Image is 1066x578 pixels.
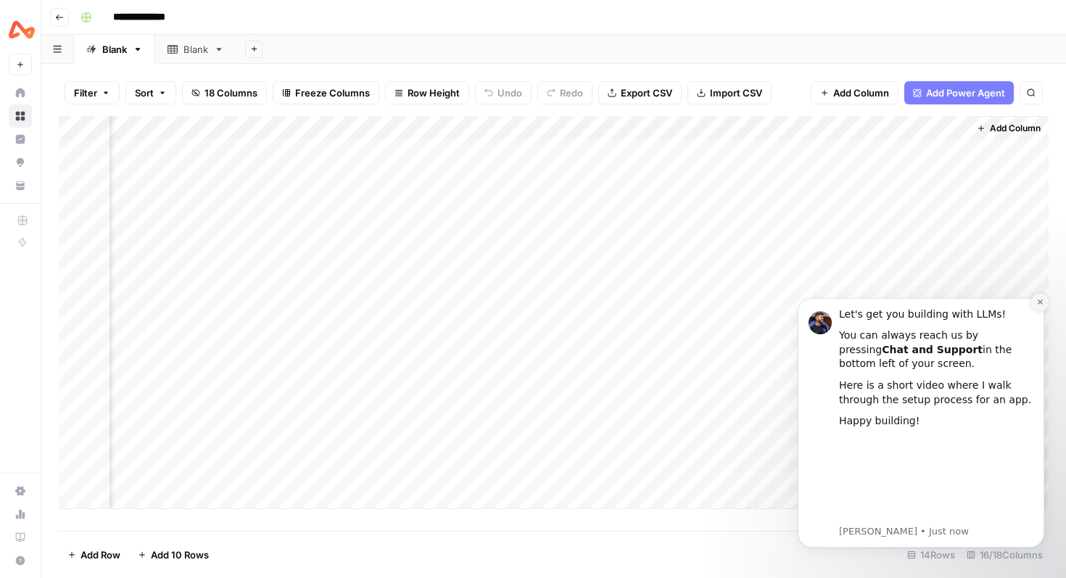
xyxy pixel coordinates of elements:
[687,81,772,104] button: Import CSV
[9,81,32,104] a: Home
[74,86,97,100] span: Filter
[475,81,532,104] button: Undo
[710,86,762,100] span: Import CSV
[63,245,257,258] p: Message from Steven, sent Just now
[598,81,682,104] button: Export CSV
[926,86,1005,100] span: Add Power Agent
[135,86,154,100] span: Sort
[59,543,129,566] button: Add Row
[408,86,460,100] span: Row Height
[497,86,522,100] span: Undo
[74,35,155,64] a: Blank
[904,81,1014,104] button: Add Power Agent
[183,42,208,57] div: Blank
[9,17,35,43] img: Airwallex Logo
[155,35,236,64] a: Blank
[9,503,32,526] a: Usage
[151,548,209,562] span: Add 10 Rows
[9,128,32,151] a: Insights
[833,86,889,100] span: Add Column
[204,86,257,100] span: 18 Columns
[9,174,32,197] a: Your Data
[273,81,379,104] button: Freeze Columns
[9,151,32,174] a: Opportunities
[537,81,592,104] button: Redo
[560,86,583,100] span: Redo
[621,86,672,100] span: Export CSV
[9,549,32,572] button: Help + Support
[80,548,120,562] span: Add Row
[385,81,469,104] button: Row Height
[9,526,32,549] a: Learning Hub
[129,543,218,566] button: Add 10 Rows
[971,119,1046,138] button: Add Column
[63,156,257,243] iframe: youtube
[255,13,273,32] button: Dismiss notification
[125,81,176,104] button: Sort
[9,104,32,128] a: Browse
[9,12,32,48] button: Workspace: Airwallex
[65,81,120,104] button: Filter
[9,479,32,503] a: Settings
[102,42,127,57] div: Blank
[811,81,898,104] button: Add Column
[295,86,370,100] span: Freeze Columns
[990,122,1041,135] span: Add Column
[182,81,267,104] button: 18 Columns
